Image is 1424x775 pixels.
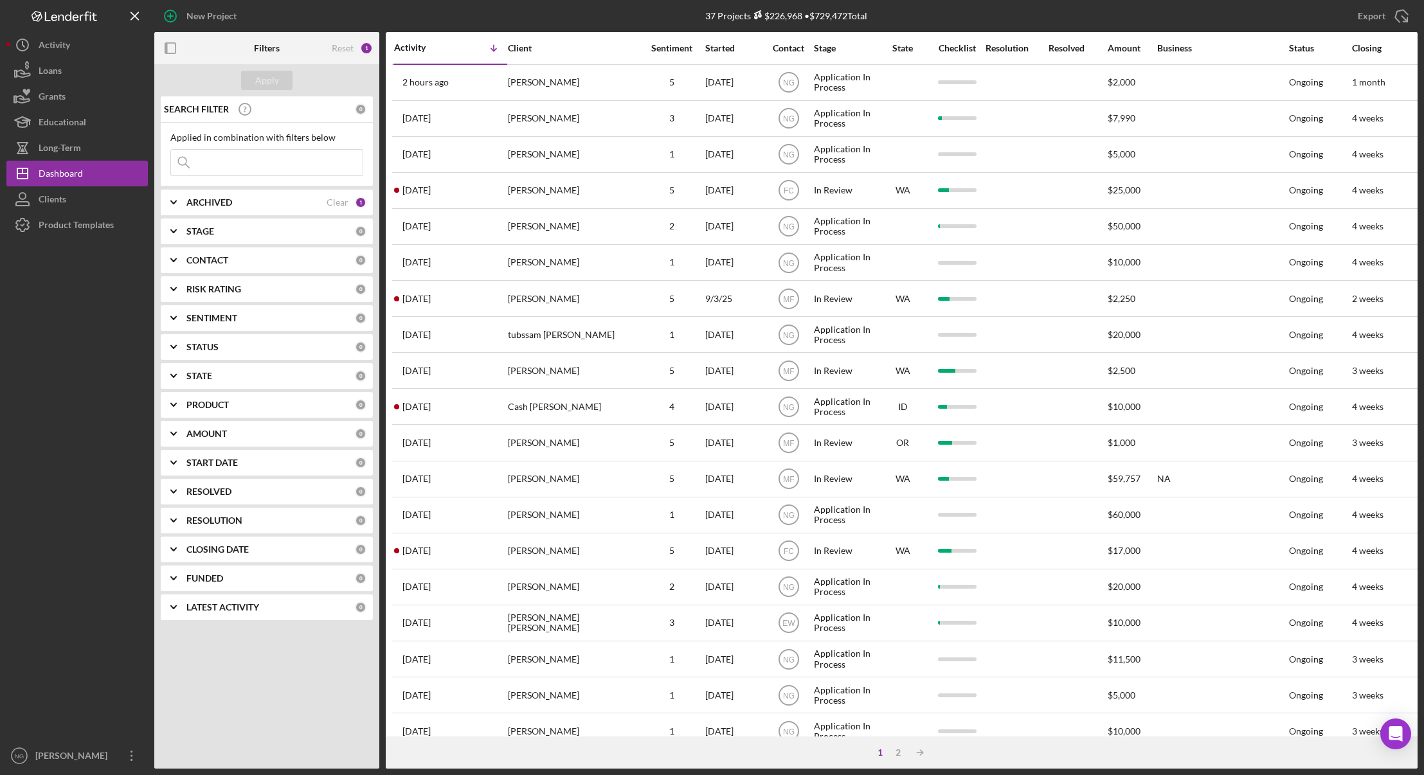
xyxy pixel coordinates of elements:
b: SEARCH FILTER [164,104,229,114]
div: [DATE] [705,353,763,387]
div: [DATE] [705,138,763,172]
time: 2025-09-15 01:23 [402,546,431,556]
div: [DATE] [705,570,763,604]
div: Ongoing [1289,257,1323,267]
div: 3 [640,113,704,123]
div: $226,968 [751,10,802,21]
div: Client [508,43,636,53]
div: 5 [640,366,704,376]
div: WA [877,366,928,376]
div: Educational [39,109,86,138]
div: [PERSON_NAME] [508,570,636,604]
span: $1,000 [1108,437,1135,448]
div: 2 [640,221,704,231]
span: $10,000 [1108,617,1140,628]
button: Grants [6,84,148,109]
span: $5,000 [1108,690,1135,700]
div: Application In Process [814,138,876,172]
div: 0 [355,399,366,411]
text: NG [783,583,795,592]
time: 2025-09-15 16:21 [402,474,431,484]
div: Application In Process [814,102,876,136]
div: 9/3/25 [705,281,763,316]
div: Application In Process [814,570,876,604]
time: 2025-09-17 19:05 [402,221,431,231]
div: [PERSON_NAME] [508,678,636,712]
div: Ongoing [1289,654,1323,664]
span: $2,000 [1108,76,1135,87]
time: 4 weeks [1352,329,1383,340]
div: Application In Process [814,209,876,244]
div: [DATE] [705,245,763,280]
text: MF [783,439,794,448]
div: Started [705,43,763,53]
time: 2025-09-17 10:09 [402,257,431,267]
div: 1 [355,197,366,208]
div: 0 [355,457,366,468]
div: 4 [640,402,704,412]
div: [PERSON_NAME] [508,714,636,748]
div: Apply [255,71,279,90]
b: STATUS [186,342,219,352]
div: [DATE] [705,174,763,208]
div: State [877,43,928,53]
div: Application In Process [814,389,876,423]
div: tubssam [PERSON_NAME] [508,317,636,352]
div: Grants [39,84,66,112]
time: 4 weeks [1352,473,1383,484]
div: Ongoing [1289,546,1323,556]
div: Ongoing [1289,113,1323,123]
button: Dashboard [6,161,148,186]
b: FUNDED [186,573,223,583]
a: Clients [6,186,148,212]
a: Activity [6,32,148,58]
span: $2,500 [1108,365,1135,376]
span: $20,000 [1108,581,1140,592]
time: 3 weeks [1352,437,1383,448]
b: LATEST ACTIVITY [186,602,259,612]
div: [DATE] [705,66,763,100]
text: NG [783,114,795,123]
div: [DATE] [705,678,763,712]
div: 5 [640,474,704,484]
time: 4 weeks [1352,581,1383,592]
button: Export [1345,3,1418,29]
div: [PERSON_NAME] [32,743,116,772]
span: $20,000 [1108,329,1140,340]
div: Application In Process [814,606,876,640]
div: Ongoing [1289,474,1323,484]
div: [DATE] [705,389,763,423]
div: 1 [640,510,704,520]
div: 0 [355,103,366,115]
b: RESOLUTION [186,515,242,526]
div: 37 Projects • $729,472 Total [705,10,867,21]
span: $10,000 [1108,256,1140,267]
div: 0 [355,312,366,324]
div: 5 [640,546,704,556]
div: [PERSON_NAME] [508,353,636,387]
div: Ongoing [1289,402,1323,412]
b: PRODUCT [186,400,229,410]
div: 1 [871,747,889,758]
button: Loans [6,58,148,84]
span: $11,500 [1108,654,1140,664]
a: Long-Term [6,135,148,161]
span: $10,000 [1108,401,1140,412]
div: Business [1157,43,1286,53]
time: 2025-09-13 06:22 [402,618,431,628]
div: [DATE] [705,102,763,136]
button: Product Templates [6,212,148,238]
div: Clients [39,186,66,215]
time: 4 weeks [1352,256,1383,267]
div: Dashboard [39,161,83,190]
div: 1 [640,726,704,736]
span: $17,000 [1108,545,1140,556]
div: Ongoing [1289,582,1323,592]
div: Resolved [1049,43,1106,53]
text: NG [783,222,795,231]
div: 0 [355,428,366,440]
span: $2,250 [1108,293,1135,304]
b: ARCHIVED [186,197,232,208]
div: Clear [327,197,348,208]
div: Loans [39,58,62,87]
